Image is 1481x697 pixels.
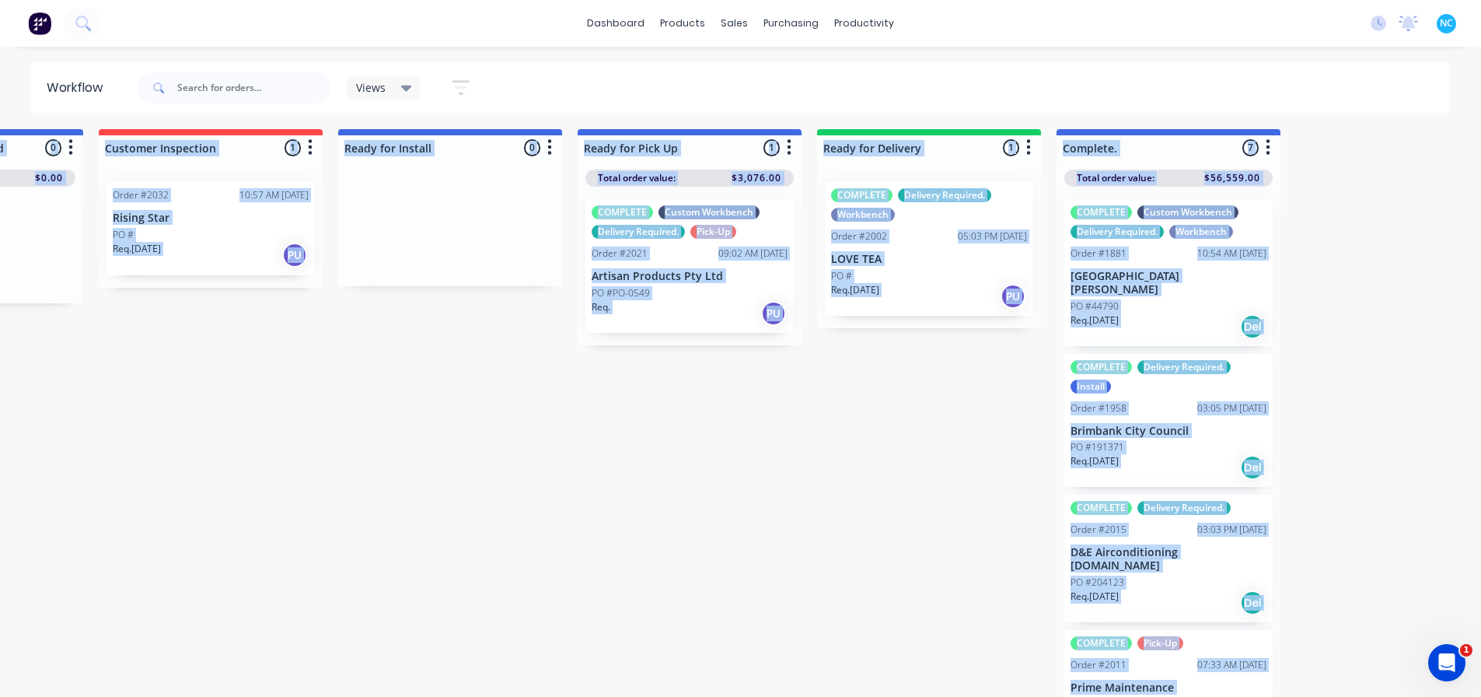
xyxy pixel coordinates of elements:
p: Rising Star [113,212,309,225]
p: Req. [DATE] [1071,313,1119,327]
img: Factory [28,12,51,35]
div: 03:05 PM [DATE] [1197,401,1266,415]
input: Search for orders... [177,72,331,103]
p: PO #PO-0549 [592,286,650,300]
div: COMPLETE [831,188,892,202]
div: Delivery Required. [1071,225,1164,239]
div: COMPLETEDelivery Required.InstallOrder #195803:05 PM [DATE]Brimbank City CouncilPO #191371Req.[DA... [1064,354,1273,488]
div: PU [1001,284,1025,309]
div: Order #2032 [113,188,169,202]
p: PO #44790 [1071,299,1119,313]
div: COMPLETE [1071,636,1132,650]
div: Delivery Required. [592,225,685,239]
div: 05:03 PM [DATE] [958,229,1027,243]
p: Prime Maintenance [1071,681,1266,695]
p: Req. [DATE] [1071,454,1119,468]
p: PO # [831,269,852,283]
div: Order #2015 [1071,523,1126,537]
div: 10:54 AM [DATE] [1197,247,1266,261]
div: Delivery Required. [1137,501,1231,515]
div: COMPLETEDelivery Required.Order #201503:03 PM [DATE]D&E Airconditioning [DOMAIN_NAME]PO #204123Re... [1064,495,1273,622]
p: Req. [DATE] [113,242,161,256]
div: Install [1071,380,1111,394]
div: Pick-Up [1137,636,1183,650]
div: Del [1240,455,1265,480]
span: Total order value: [598,171,676,185]
iframe: Intercom live chat [1428,644,1465,681]
div: PU [761,301,786,326]
div: 09:02 AM [DATE] [718,247,788,261]
div: Workbench [831,208,895,222]
div: sales [713,12,756,35]
div: 03:03 PM [DATE] [1197,523,1266,537]
p: Req. [DATE] [831,283,879,297]
div: COMPLETEDelivery Required.WorkbenchOrder #200205:03 PM [DATE]LOVE TEAPO #Req.[DATE]PU [825,182,1033,316]
div: purchasing [756,12,826,35]
div: COMPLETE [1071,205,1132,219]
span: Views [356,79,386,96]
div: COMPLETE [1071,501,1132,515]
div: Custom Workbench [658,205,760,219]
p: Req. [592,300,610,314]
p: PO # [113,228,134,242]
p: PO #191371 [1071,440,1124,454]
p: LOVE TEA [831,253,1027,266]
div: productivity [826,12,902,35]
div: Order #1958 [1071,401,1126,415]
div: Order #2011 [1071,658,1126,672]
div: COMPLETECustom WorkbenchDelivery Required.Pick-UpOrder #202109:02 AM [DATE]Artisan Products Pty L... [585,199,794,333]
p: [GEOGRAPHIC_DATA][PERSON_NAME] [1071,270,1266,296]
span: $56,559.00 [1204,171,1260,185]
div: Workbench [1169,225,1233,239]
div: 07:33 AM [DATE] [1197,658,1266,672]
p: Artisan Products Pty Ltd [592,270,788,283]
div: PU [282,243,307,268]
div: Order #1881 [1071,247,1126,261]
div: COMPLETE [1071,360,1132,374]
div: Order #2002 [831,229,887,243]
p: Req. [DATE] [1071,590,1119,604]
div: Order #203210:57 AM [DATE]Rising StarPO #Req.[DATE]PU [107,182,315,275]
div: Pick-Up [690,225,736,239]
div: products [652,12,713,35]
div: Delivery Required. [1137,360,1231,374]
div: Workflow [47,79,110,97]
p: PO #204123 [1071,576,1124,590]
span: Total order value: [1077,171,1154,185]
div: COMPLETECustom WorkbenchDelivery Required.WorkbenchOrder #188110:54 AM [DATE][GEOGRAPHIC_DATA][PE... [1064,199,1273,346]
span: 1 [1460,644,1472,657]
span: NC [1440,16,1453,30]
span: $3,076.00 [732,171,781,185]
div: Del [1240,314,1265,339]
div: COMPLETE [592,205,653,219]
div: Order #2021 [592,247,648,261]
div: Delivery Required. [898,188,991,202]
div: Del [1240,590,1265,615]
a: dashboard [579,12,652,35]
p: Brimbank City Council [1071,425,1266,438]
p: D&E Airconditioning [DOMAIN_NAME] [1071,546,1266,573]
div: Custom Workbench [1137,205,1238,219]
span: $0.00 [35,171,63,185]
div: 10:57 AM [DATE] [239,188,309,202]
